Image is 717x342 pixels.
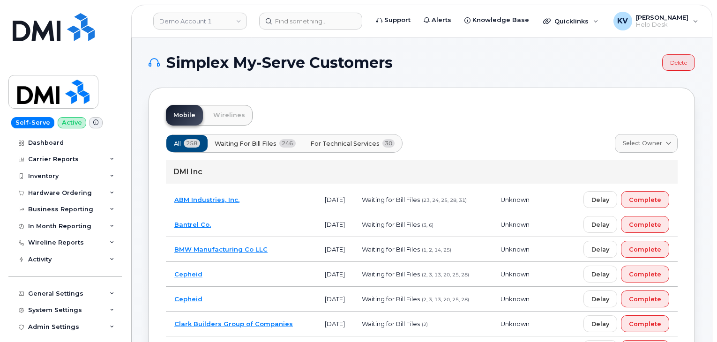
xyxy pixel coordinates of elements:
button: Complete [621,315,669,332]
a: Select Owner [615,134,678,153]
a: Cepheid [174,295,202,303]
span: Waiting for Bill Files [362,270,420,278]
span: Waiting for Bill Files [362,295,420,303]
span: Simplex My-Serve Customers [166,56,393,70]
span: Delay [591,220,609,229]
span: (23, 24, 25, 28, 31) [422,197,467,203]
button: Delay [583,241,617,258]
a: BMW Manufacturing Co LLC [174,245,268,253]
button: Delay [583,216,617,233]
td: [DATE] [316,287,353,312]
span: Unknown [500,221,530,228]
a: Delete [662,54,695,71]
span: Unknown [500,320,530,327]
span: Complete [629,270,661,279]
span: (2) [422,321,428,327]
a: Cepheid [174,270,202,278]
button: Complete [621,290,669,307]
span: (2, 3, 13, 20, 25, 28) [422,297,469,303]
span: Complete [629,245,661,254]
span: Complete [629,295,661,304]
span: (1, 2, 14, 25) [422,247,451,253]
span: Unknown [500,245,530,253]
span: Delay [591,270,609,279]
span: 246 [279,139,296,148]
button: Delay [583,315,617,332]
a: Bantrel Co. [174,221,211,228]
span: Complete [629,220,661,229]
span: Delay [591,320,609,328]
button: Complete [621,191,669,208]
span: Waiting for Bill Files [362,196,420,203]
span: Unknown [500,196,530,203]
span: Unknown [500,270,530,278]
span: (3, 6) [422,222,433,228]
button: Delay [583,290,617,307]
span: For Technical Services [310,139,380,148]
a: ABM Industries, Inc. [174,196,239,203]
span: Waiting for Bill Files [362,320,420,327]
button: Complete [621,216,669,233]
span: Waiting for Bill Files [215,139,276,148]
button: Delay [583,266,617,283]
div: DMI Inc [166,160,678,184]
span: Waiting for Bill Files [362,245,420,253]
button: Delay [583,191,617,208]
a: Mobile [166,105,203,126]
button: Complete [621,241,669,258]
span: 30 [382,139,395,148]
span: Waiting for Bill Files [362,221,420,228]
span: Unknown [500,295,530,303]
span: Complete [629,195,661,204]
span: (2, 3, 13, 20, 25, 28) [422,272,469,278]
a: Clark Builders Group of Companies [174,320,293,327]
td: [DATE] [316,187,353,212]
span: Select Owner [623,139,662,148]
td: [DATE] [316,312,353,336]
td: [DATE] [316,262,353,287]
span: Delay [591,195,609,204]
td: [DATE] [316,237,353,262]
button: Complete [621,266,669,283]
span: Complete [629,320,661,328]
a: Wirelines [206,105,253,126]
td: [DATE] [316,212,353,237]
span: Delay [591,295,609,304]
span: Delay [591,245,609,254]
